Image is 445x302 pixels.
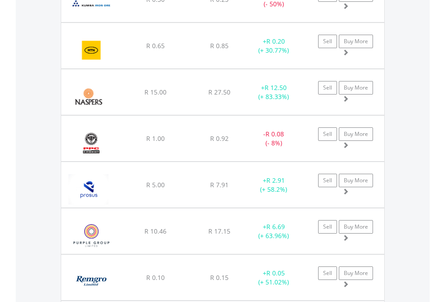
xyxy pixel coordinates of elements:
span: R 1.00 [146,134,165,143]
a: Sell [318,220,337,234]
span: R 0.85 [210,41,229,50]
a: Sell [318,35,337,48]
img: EQU.ZA.PPC.png [66,127,117,159]
div: - (- 8%) [246,130,302,148]
img: EQU.ZA.PPE.png [66,220,117,252]
a: Sell [318,81,337,95]
a: Sell [318,174,337,187]
span: R 6.69 [266,222,285,231]
span: R 0.10 [146,273,165,282]
div: + (+ 30.77%) [246,37,302,55]
span: R 0.92 [210,134,229,143]
img: EQU.ZA.NPN.png [66,81,111,113]
div: + (+ 58.2%) [246,176,302,194]
div: + (+ 83.33%) [246,83,302,101]
span: R 0.20 [266,37,285,45]
a: Buy More [339,220,373,234]
span: R 0.05 [266,269,285,277]
div: + (+ 51.02%) [246,269,302,287]
span: R 12.50 [265,83,287,92]
span: R 0.15 [210,273,229,282]
span: R 27.50 [208,88,230,96]
span: R 10.46 [144,227,166,235]
span: R 0.65 [146,41,165,50]
a: Buy More [339,127,373,141]
img: EQU.ZA.REM.png [66,266,117,298]
img: EQU.ZA.MTN.png [66,34,117,66]
a: Sell [318,127,337,141]
span: R 7.91 [210,180,229,189]
div: + (+ 63.96%) [246,222,302,240]
span: R 2.91 [266,176,285,185]
a: Buy More [339,35,373,48]
a: Buy More [339,81,373,95]
a: Buy More [339,174,373,187]
a: Sell [318,266,337,280]
a: Buy More [339,266,373,280]
img: EQU.ZA.PRX.png [66,173,111,205]
span: R 15.00 [144,88,166,96]
span: R 0.08 [265,130,284,138]
span: R 5.00 [146,180,165,189]
span: R 17.15 [208,227,230,235]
